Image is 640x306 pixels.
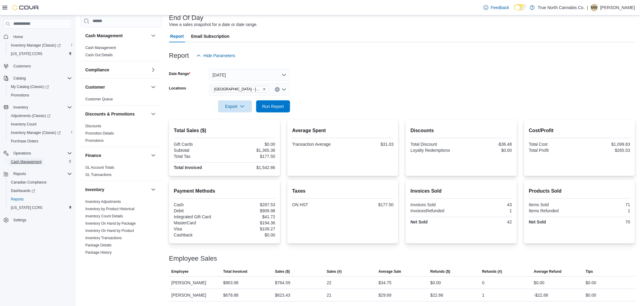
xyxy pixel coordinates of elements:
[534,269,562,274] span: Average Refund
[430,279,441,286] div: $0.00
[171,269,189,274] span: Employee
[174,233,224,237] div: Cashback
[85,236,122,240] a: Inventory Transactions
[85,67,109,73] h3: Compliance
[85,250,112,255] span: Package History
[6,129,74,137] a: Inventory Manager (Classic)
[85,124,101,129] span: Discounts
[8,83,72,90] span: My Catalog (Classic)
[226,214,275,219] div: $41.72
[85,138,104,143] a: Promotions
[8,179,49,186] a: Canadian Compliance
[13,105,28,110] span: Inventory
[194,50,238,62] button: Hide Parameters
[4,30,72,240] nav: Complex example
[482,269,502,274] span: Refunds (#)
[462,142,512,147] div: -$36.48
[11,113,51,118] span: Adjustments (Classic)
[80,122,162,147] div: Discounts & Promotions
[292,127,393,134] h2: Average Spent
[8,42,63,49] a: Inventory Manager (Classic)
[8,42,72,49] span: Inventory Manager (Classic)
[226,226,275,231] div: $109.27
[169,86,186,91] label: Locations
[8,158,72,165] span: Cash Management
[591,4,597,11] span: MW
[85,97,113,102] span: Customer Queue
[6,41,74,50] a: Inventory Manager (Classic)
[482,291,485,299] div: 1
[6,158,74,166] button: Cash Management
[174,165,202,170] strong: Total Invoiced
[11,139,38,144] span: Purchase Orders
[85,214,123,219] span: Inventory Count Details
[85,207,135,211] span: Inventory by Product Historical
[12,5,39,11] img: Cova
[11,33,25,41] a: Home
[538,4,585,11] p: True North Cannabis Co.
[85,221,136,226] a: Inventory On Hand by Package
[209,69,290,81] button: [DATE]
[8,83,51,90] a: My Catalog (Classic)
[13,64,31,69] span: Customers
[85,53,113,57] a: Cash Out Details
[169,71,191,76] label: Date Range
[8,187,38,194] a: Dashboards
[11,170,28,177] button: Reports
[80,44,162,61] div: Cash Management
[529,187,630,195] h2: Products Sold
[174,187,275,195] h2: Payment Methods
[222,100,248,112] span: Export
[591,4,598,11] div: Marilyn Witzmann
[85,229,134,233] a: Inventory On Hand by Product
[581,208,630,213] div: 1
[1,170,74,178] button: Reports
[327,291,331,299] div: 21
[6,120,74,129] button: Inventory Count
[8,112,72,119] span: Adjustments (Classic)
[8,204,45,211] a: [US_STATE] CCRS
[150,66,157,73] button: Compliance
[6,178,74,187] button: Canadian Compliance
[344,202,394,207] div: $177.50
[292,187,393,195] h2: Taxes
[327,269,341,274] span: Sales (#)
[85,84,105,90] h3: Customer
[430,291,443,299] div: $22.66
[8,204,72,211] span: Washington CCRS
[586,291,596,299] div: $0.00
[8,121,39,128] a: Inventory Count
[85,187,104,193] h3: Inventory
[11,205,42,210] span: [US_STATE] CCRS
[8,196,72,203] span: Reports
[85,165,114,170] a: GL Account Totals
[6,83,74,91] a: My Catalog (Classic)
[150,152,157,159] button: Finance
[226,154,275,159] div: $177.50
[85,173,112,177] a: GL Transactions
[11,93,29,98] span: Promotions
[85,97,113,101] a: Customer Queue
[85,152,149,158] button: Finance
[174,214,224,219] div: Integrated Gift Card
[6,50,74,58] button: [US_STATE] CCRS
[218,100,252,112] button: Export
[6,112,74,120] a: Adjustments (Classic)
[174,142,224,147] div: Gift Cards
[410,202,460,207] div: Invoices Sold
[1,149,74,158] button: Operations
[581,220,630,224] div: 70
[8,138,72,145] span: Purchase Orders
[430,269,450,274] span: Refunds ($)
[211,86,269,93] span: Huntsville - 30 Main St E
[8,50,72,57] span: Washington CCRS
[6,195,74,203] button: Reports
[8,121,72,128] span: Inventory Count
[410,208,460,213] div: InvoicesRefunded
[169,21,258,28] div: View a sales snapshot for a date or date range.
[600,4,635,11] p: [PERSON_NAME]
[462,148,512,153] div: $0.00
[11,104,72,111] span: Inventory
[223,279,239,286] div: $863.98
